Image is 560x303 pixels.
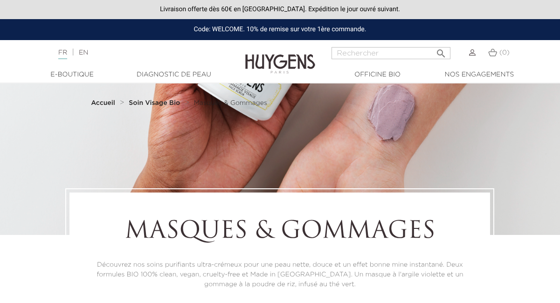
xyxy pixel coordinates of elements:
a: EN [79,49,88,56]
button:  [433,44,449,57]
input: Rechercher [332,47,450,59]
h1: Masques & Gommages [95,218,464,246]
i:  [436,45,447,56]
a: Accueil [91,99,117,107]
a: FR [58,49,67,59]
p: Découvrez nos soins purifiants ultra-crémeux pour une peau nette, douce et un effet bonne mine in... [95,260,464,289]
div: | [54,47,226,58]
a: Officine Bio [331,70,424,80]
span: Masques & Gommages [194,100,267,106]
a: Nos engagements [433,70,526,80]
span: (0) [499,49,510,56]
a: Diagnostic de peau [127,70,221,80]
img: Huygens [245,39,315,75]
strong: Accueil [91,100,115,106]
a: E-Boutique [26,70,119,80]
strong: Soin Visage Bio [129,100,180,106]
a: Soin Visage Bio [129,99,182,107]
a: Masques & Gommages [194,99,267,107]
